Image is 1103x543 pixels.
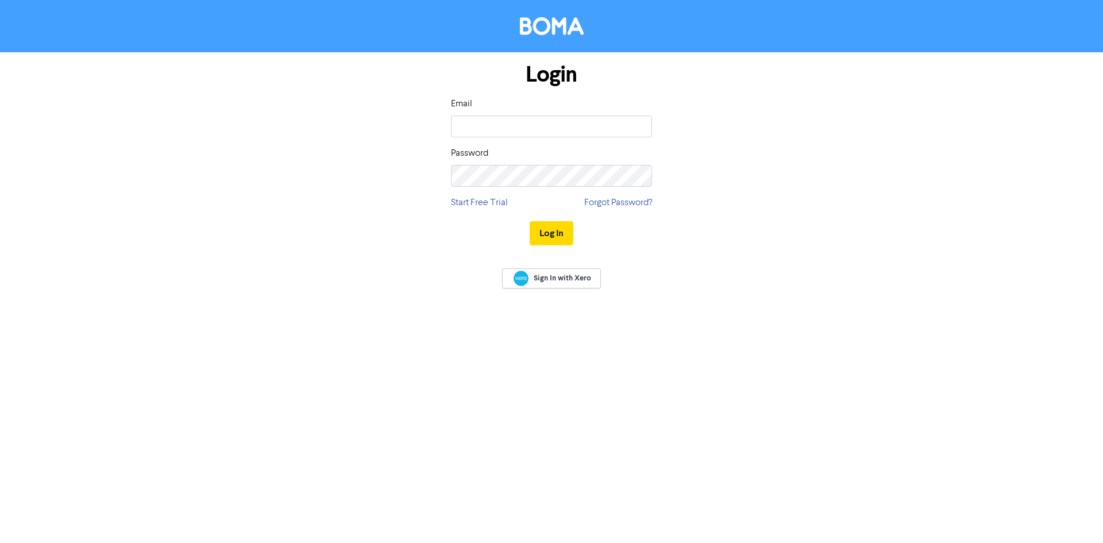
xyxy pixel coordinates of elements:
[584,196,652,210] a: Forgot Password?
[502,268,601,288] a: Sign In with Xero
[451,61,652,88] h1: Login
[514,271,529,286] img: Xero logo
[451,147,488,160] label: Password
[520,17,584,35] img: BOMA Logo
[530,221,573,245] button: Log In
[534,273,591,283] span: Sign In with Xero
[451,97,472,111] label: Email
[451,196,508,210] a: Start Free Trial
